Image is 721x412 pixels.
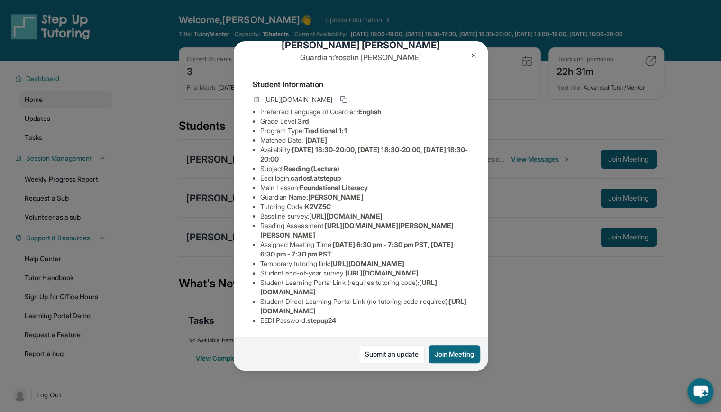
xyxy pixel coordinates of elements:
li: Temporary tutoring link : [260,259,469,268]
li: Reading Assessment : [260,221,469,240]
span: [PERSON_NAME] [308,193,364,201]
li: Availability: [260,145,469,164]
li: Main Lesson : [260,183,469,192]
span: [DATE] 18:30-20:00, [DATE] 18:30-20:00, [DATE] 18:30-20:00 [260,146,468,163]
li: Tutoring Code : [260,202,469,211]
li: Student Direct Learning Portal Link (no tutoring code required) : [260,297,469,316]
span: [DATE] 6:30 pm - 7:30 pm PST, [DATE] 6:30 pm - 7:30 pm PST [260,240,453,258]
span: English [358,108,382,116]
li: Program Type: [260,126,469,136]
li: Grade Level: [260,117,469,126]
li: Subject : [260,164,469,174]
span: [URL][DOMAIN_NAME] [264,95,332,104]
span: [URL][DOMAIN_NAME][PERSON_NAME][PERSON_NAME] [260,221,454,239]
li: Student end-of-year survey : [260,268,469,278]
span: [URL][DOMAIN_NAME] [330,259,404,267]
span: [URL][DOMAIN_NAME] [309,212,383,220]
h4: Student Information [253,79,469,90]
span: K2VZ5C [305,202,331,211]
button: chat-button [687,378,713,404]
span: Foundational Literacy [300,183,367,192]
a: Submit an update [359,345,425,363]
li: Matched Date: [260,136,469,145]
li: Student Learning Portal Link (requires tutoring code) : [260,278,469,297]
li: EEDI Password : [260,316,469,325]
li: Preferred Language of Guardian: [260,107,469,117]
span: [DATE] [305,136,327,144]
span: stepup24 [307,316,337,324]
span: 3rd [298,117,308,125]
li: Guardian Name : [260,192,469,202]
li: Assigned Meeting Time : [260,240,469,259]
span: carlosf.atstepup [291,174,341,182]
li: Eedi login : [260,174,469,183]
img: Close Icon [470,52,477,59]
li: Baseline survey : [260,211,469,221]
button: Join Meeting [429,345,480,363]
h1: [PERSON_NAME] [PERSON_NAME] [253,38,469,52]
p: Guardian: Yoselin [PERSON_NAME] [253,52,469,63]
button: Copy link [338,94,349,105]
span: [URL][DOMAIN_NAME] [345,269,418,277]
span: Reading (Lectura) [284,165,339,173]
span: Traditional 1:1 [304,127,347,135]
